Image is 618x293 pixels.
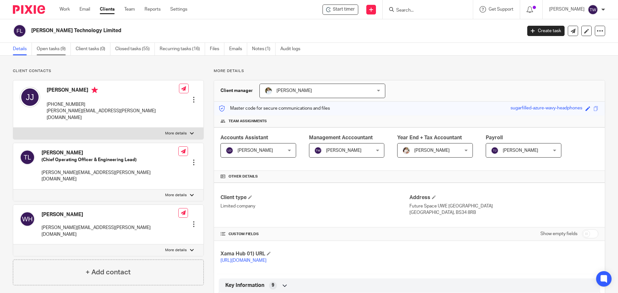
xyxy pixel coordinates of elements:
[396,8,454,14] input: Search
[60,6,70,13] a: Work
[100,6,115,13] a: Clients
[323,5,358,15] div: Foster Technology Limited
[47,87,179,95] h4: [PERSON_NAME]
[220,135,268,140] span: Accounts Assistant
[76,43,110,55] a: Client tasks (0)
[503,148,538,153] span: [PERSON_NAME]
[20,87,40,107] img: svg%3E
[115,43,155,55] a: Closed tasks (55)
[220,194,409,201] h4: Client type
[486,135,503,140] span: Payroll
[124,6,135,13] a: Team
[13,24,26,38] img: svg%3E
[238,148,273,153] span: [PERSON_NAME]
[13,43,32,55] a: Details
[225,282,264,289] span: Key Information
[42,169,178,183] p: [PERSON_NAME][EMAIL_ADDRESS][PERSON_NAME][DOMAIN_NAME]
[160,43,205,55] a: Recurring tasks (16)
[229,174,258,179] span: Other details
[91,87,98,93] i: Primary
[309,135,373,140] span: Management Acccountant
[220,251,409,257] h4: Xama Hub 01) URL
[165,248,187,253] p: More details
[219,105,330,112] p: Master code for secure communications and files
[47,101,179,108] p: [PHONE_NUMBER]
[31,27,420,34] h2: [PERSON_NAME] Technology Limited
[588,5,598,15] img: svg%3E
[42,150,178,156] h4: [PERSON_NAME]
[220,258,267,263] a: [URL][DOMAIN_NAME]
[272,282,274,288] span: 9
[220,87,253,94] h3: Client manager
[42,157,178,163] h5: (Chief Operating Officer & Engineering Lead)
[265,87,272,95] img: sarah-royle.jpg
[397,135,462,140] span: Year End + Tax Accountant
[13,5,45,14] img: Pixie
[414,148,450,153] span: [PERSON_NAME]
[409,209,598,216] p: [GEOGRAPHIC_DATA], BS34 8RB
[229,43,247,55] a: Emails
[276,88,312,93] span: [PERSON_NAME]
[13,69,204,74] p: Client contacts
[402,147,410,154] img: Kayleigh%20Henson.jpeg
[333,6,355,13] span: Start timer
[165,193,187,198] p: More details
[409,203,598,209] p: Future Space UWE [GEOGRAPHIC_DATA]
[20,150,35,165] img: svg%3E
[409,194,598,201] h4: Address
[42,211,178,218] h4: [PERSON_NAME]
[20,211,35,227] img: svg%3E
[229,119,267,124] span: Team assignments
[145,6,161,13] a: Reports
[527,26,565,36] a: Create task
[214,69,605,74] p: More details
[314,147,322,154] img: svg%3E
[252,43,276,55] a: Notes (1)
[220,203,409,209] p: Limited company
[549,6,585,13] p: [PERSON_NAME]
[326,148,361,153] span: [PERSON_NAME]
[540,231,577,237] label: Show empty fields
[510,105,582,112] div: sugarfilled-azure-wavy-headphones
[226,147,233,154] img: svg%3E
[170,6,187,13] a: Settings
[489,7,513,12] span: Get Support
[220,232,409,237] h4: CUSTOM FIELDS
[491,147,499,154] img: svg%3E
[47,108,179,121] p: [PERSON_NAME][EMAIL_ADDRESS][PERSON_NAME][DOMAIN_NAME]
[210,43,224,55] a: Files
[37,43,71,55] a: Open tasks (9)
[80,6,90,13] a: Email
[86,267,131,277] h4: + Add contact
[165,131,187,136] p: More details
[280,43,305,55] a: Audit logs
[42,224,178,238] p: [PERSON_NAME][EMAIL_ADDRESS][PERSON_NAME][DOMAIN_NAME]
